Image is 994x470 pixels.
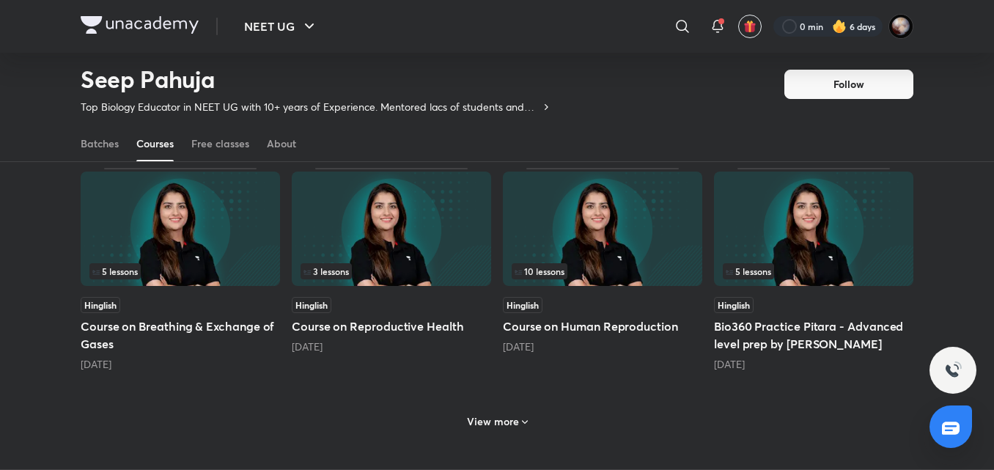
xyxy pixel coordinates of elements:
div: 2 months ago [503,339,702,354]
div: infosection [512,263,693,279]
a: Courses [136,126,174,161]
span: Hinglish [81,297,120,313]
img: Thumbnail [714,172,913,286]
div: infocontainer [301,263,482,279]
span: Hinglish [503,297,542,313]
span: 10 lessons [515,267,564,276]
h5: Course on Reproductive Health [292,317,491,335]
h5: Bio360 Practice Pitara - Advanced level prep by [PERSON_NAME] [714,317,913,353]
div: 2 months ago [81,357,280,372]
div: Course on Reproductive Health [292,168,491,372]
p: Top Biology Educator in NEET UG with 10+ years of Experience. Mentored lacs of students and Top R... [81,100,540,114]
a: Batches [81,126,119,161]
h5: Course on Breathing & Exchange of Gases [81,317,280,353]
span: 5 lessons [726,267,771,276]
div: Course on Human Reproduction [503,168,702,372]
div: left [89,263,271,279]
div: 3 months ago [714,357,913,372]
div: Course on Breathing & Exchange of Gases [81,168,280,372]
span: 3 lessons [303,267,349,276]
div: left [723,263,905,279]
div: Batches [81,136,119,151]
div: infosection [723,263,905,279]
button: NEET UG [235,12,327,41]
img: avatar [743,20,756,33]
div: left [301,263,482,279]
div: Courses [136,136,174,151]
h5: Course on Human Reproduction [503,317,702,335]
div: infosection [301,263,482,279]
span: Follow [833,77,864,92]
img: Swarit [888,14,913,39]
h2: Seep Pahuja [81,65,552,94]
img: Thumbnail [81,172,280,286]
img: Company Logo [81,16,199,34]
div: Bio360 Practice Pitara - Advanced level prep by Seep Pahuja [714,168,913,372]
a: Company Logo [81,16,199,37]
span: Hinglish [292,297,331,313]
img: ttu [944,361,962,379]
span: Hinglish [714,297,754,313]
img: Thumbnail [503,172,702,286]
div: infosection [89,263,271,279]
button: avatar [738,15,762,38]
div: infocontainer [89,263,271,279]
div: Free classes [191,136,249,151]
span: 5 lessons [92,267,138,276]
div: infocontainer [512,263,693,279]
h6: View more [467,414,519,429]
a: About [267,126,296,161]
div: infocontainer [723,263,905,279]
img: streak [832,19,847,34]
button: Follow [784,70,913,99]
div: 2 months ago [292,339,491,354]
img: Thumbnail [292,172,491,286]
a: Free classes [191,126,249,161]
div: left [512,263,693,279]
div: About [267,136,296,151]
